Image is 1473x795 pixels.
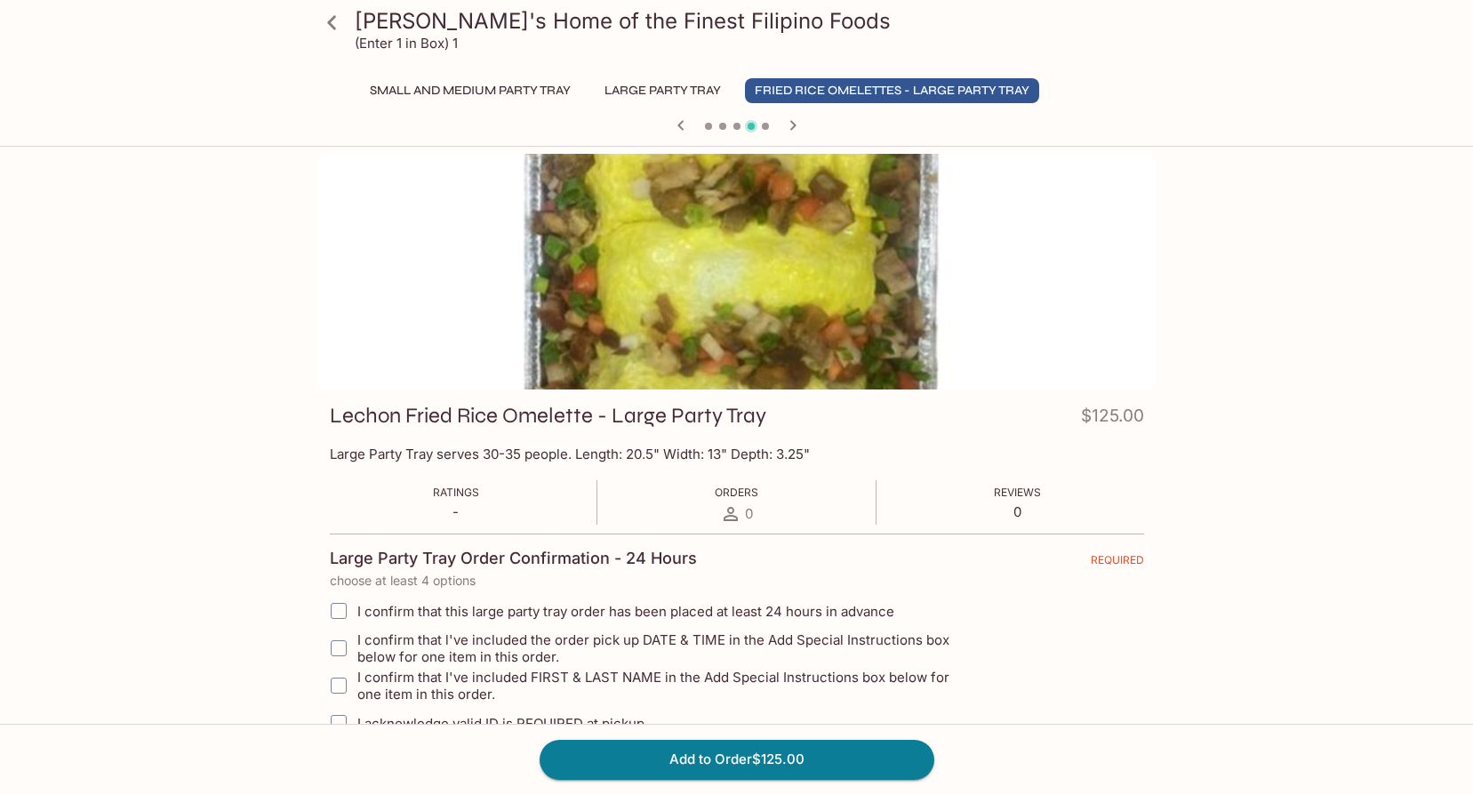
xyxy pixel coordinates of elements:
span: Reviews [994,486,1041,499]
button: Add to Order$125.00 [540,740,934,779]
span: 0 [745,505,753,522]
span: I confirm that I've included FIRST & LAST NAME in the Add Special Instructions box below for one ... [357,669,973,703]
button: Small and Medium Party Tray [360,78,580,103]
div: Lechon Fried Rice Omelette - Large Party Tray [317,154,1157,389]
h4: $125.00 [1081,402,1144,437]
h3: [PERSON_NAME]'s Home of the Finest Filipino Foods [355,7,1149,35]
h3: Lechon Fried Rice Omelette - Large Party Tray [330,402,766,430]
span: REQUIRED [1091,553,1144,574]
button: Large Party Tray [595,78,731,103]
p: 0 [994,503,1041,520]
p: - [433,503,479,520]
span: Orders [715,486,758,499]
p: (Enter 1 in Box) 1 [355,35,458,52]
span: I acknowledge valid ID is REQUIRED at pickup. [357,715,648,732]
span: Ratings [433,486,479,499]
span: I confirm that l've included the order pick up DATE & TIME in the Add Special Instructions box be... [357,631,973,665]
button: Fried Rice Omelettes - Large Party Tray [745,78,1039,103]
p: Large Party Tray serves 30-35 people. Length: 20.5" Width: 13" Depth: 3.25" [330,446,1144,462]
h4: Large Party Tray Order Confirmation - 24 Hours [330,549,697,568]
p: choose at least 4 options [330,574,1144,588]
span: I confirm that this large party tray order has been placed at least 24 hours in advance [357,603,894,620]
